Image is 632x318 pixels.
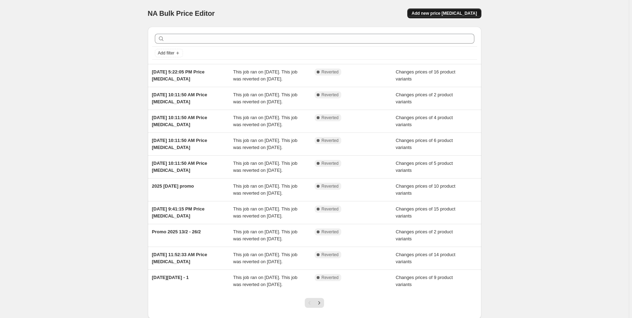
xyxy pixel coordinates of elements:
[233,252,297,264] span: This job ran on [DATE]. This job was reverted on [DATE].
[233,275,297,287] span: This job ran on [DATE]. This job was reverted on [DATE].
[148,9,215,17] span: NA Bulk Price Editor
[322,229,339,235] span: Reverted
[396,138,453,150] span: Changes prices of 6 product variants
[396,115,453,127] span: Changes prices of 4 product variants
[322,69,339,75] span: Reverted
[152,183,194,189] span: 2025 [DATE] promo
[396,252,455,264] span: Changes prices of 14 product variants
[322,275,339,280] span: Reverted
[322,161,339,166] span: Reverted
[152,252,208,264] span: [DATE] 11:52:33 AM Price [MEDICAL_DATA]
[158,50,175,56] span: Add filter
[233,115,297,127] span: This job ran on [DATE]. This job was reverted on [DATE].
[152,206,205,219] span: [DATE] 9:41:15 PM Price [MEDICAL_DATA]
[233,229,297,241] span: This job ran on [DATE]. This job was reverted on [DATE].
[152,161,208,173] span: [DATE] 10:11:50 AM Price [MEDICAL_DATA]
[152,92,208,104] span: [DATE] 10:11:50 AM Price [MEDICAL_DATA]
[396,161,453,173] span: Changes prices of 5 product variants
[322,138,339,143] span: Reverted
[322,252,339,258] span: Reverted
[322,92,339,98] span: Reverted
[233,206,297,219] span: This job ran on [DATE]. This job was reverted on [DATE].
[305,298,324,308] nav: Pagination
[396,69,455,82] span: Changes prices of 16 product variants
[152,138,208,150] span: [DATE] 10:11:50 AM Price [MEDICAL_DATA]
[412,11,477,16] span: Add new price [MEDICAL_DATA]
[396,206,455,219] span: Changes prices of 15 product variants
[233,138,297,150] span: This job ran on [DATE]. This job was reverted on [DATE].
[152,275,189,280] span: [DATE][DATE] - 1
[155,49,183,57] button: Add filter
[233,92,297,104] span: This job ran on [DATE]. This job was reverted on [DATE].
[322,183,339,189] span: Reverted
[396,275,453,287] span: Changes prices of 9 product variants
[322,115,339,121] span: Reverted
[396,92,453,104] span: Changes prices of 2 product variants
[152,229,201,234] span: Promo 2025 13/2 - 26/2
[407,8,481,18] button: Add new price [MEDICAL_DATA]
[396,229,453,241] span: Changes prices of 2 product variants
[322,206,339,212] span: Reverted
[396,183,455,196] span: Changes prices of 10 product variants
[314,298,324,308] button: Next
[152,69,205,82] span: [DATE] 5:22:05 PM Price [MEDICAL_DATA]
[152,115,208,127] span: [DATE] 10:11:50 AM Price [MEDICAL_DATA]
[233,183,297,196] span: This job ran on [DATE]. This job was reverted on [DATE].
[233,69,297,82] span: This job ran on [DATE]. This job was reverted on [DATE].
[233,161,297,173] span: This job ran on [DATE]. This job was reverted on [DATE].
